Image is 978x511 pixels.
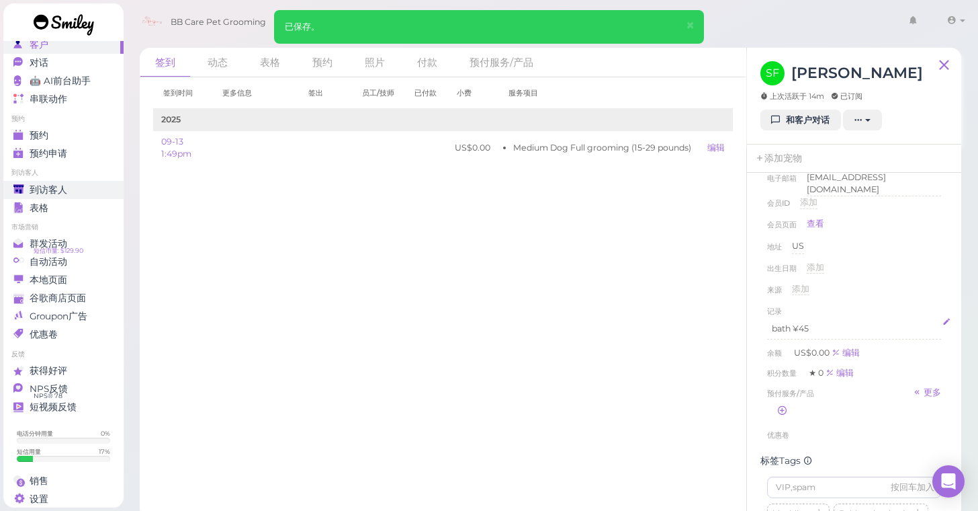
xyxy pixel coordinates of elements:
[832,348,860,358] a: 编辑
[826,368,854,378] a: 编辑
[831,91,862,102] span: 已订阅
[913,387,941,400] a: 更多
[30,238,67,249] span: 群发活动
[161,136,191,159] a: 09-13 1:49pm
[807,218,824,230] a: 查看
[3,307,124,325] a: Groupon广告
[447,131,498,165] td: US$0.00
[30,311,87,322] span: Groupon广告
[767,218,797,237] span: 会员页面
[498,77,699,109] th: 服务项目
[30,57,48,69] span: 对话
[17,429,53,438] div: 电话分钟用量
[30,494,48,505] span: 设置
[767,240,782,262] span: 地址
[760,91,824,102] span: 上次活跃于 14m
[3,472,124,490] a: 销售
[3,223,124,232] li: 市场营销
[297,48,348,77] a: 预约
[3,253,124,271] a: 自动活动
[3,325,124,344] a: 优惠卷
[298,77,352,109] th: 签出
[349,48,400,77] a: 照片
[767,368,799,378] span: 积分数量
[707,143,725,153] a: 编辑
[30,383,68,395] span: NPS反馈
[513,142,691,154] li: Medium Dog Full grooming (15-29 pounds)
[244,48,296,77] a: 表格
[30,256,67,268] span: 自动活动
[161,114,181,124] b: 2025
[932,465,965,498] div: Open Intercom Messenger
[767,283,782,305] span: 来源
[17,447,41,456] div: 短信用量
[3,168,124,178] li: 到访客人
[3,289,124,307] a: 谷歌商店页面
[767,387,814,400] span: 预付服务/产品
[807,171,941,196] div: [EMAIL_ADDRESS][DOMAIN_NAME]
[30,130,48,141] span: 预约
[760,455,948,467] div: 标签Tags
[772,323,936,335] p: bath ¥45
[809,368,826,378] span: ★ 0
[3,271,124,289] a: 本地页面
[678,10,703,42] button: Close
[794,348,832,358] span: US$0.00
[3,398,124,416] a: 短视频反馈
[760,110,841,131] a: 和客户对话
[153,77,213,109] th: 签到时间
[3,72,124,90] a: 🤖 AI前台助手
[212,77,298,109] th: 更多信息
[30,475,48,487] span: 销售
[767,171,797,196] span: 电子邮箱
[3,490,124,508] a: 设置
[3,54,124,72] a: 对话
[807,262,824,272] span: 添加
[767,477,941,498] input: VIP,spam
[30,274,67,286] span: 本地页面
[3,145,124,163] a: 预约申请
[34,391,62,401] span: NPS® 78
[891,481,934,494] div: 按回车加入
[3,235,124,253] a: 群发活动 短信币量: $129.90
[484,11,615,33] input: 查询客户
[767,348,784,358] span: 余额
[352,77,404,109] th: 员工/技师
[3,362,124,380] a: 获得好评
[30,75,91,87] span: 🤖 AI前台助手
[791,61,923,85] h3: [PERSON_NAME]
[30,401,77,413] span: 短视频反馈
[171,3,266,41] span: BB Care Pet Grooming
[34,245,83,256] span: 短信币量: $129.90
[3,90,124,108] a: 串联动作
[767,430,789,440] span: 优惠卷
[767,196,790,218] span: 会员ID
[792,240,804,253] div: US
[192,48,243,77] a: 动态
[404,77,447,109] th: 已付款
[3,199,124,217] a: 表格
[767,262,797,283] span: 出生日期
[30,184,67,196] span: 到访客人
[30,365,67,377] span: 获得好评
[30,329,58,340] span: 优惠卷
[767,305,782,318] div: 记录
[402,48,453,77] a: 付款
[800,197,817,207] span: 添加
[3,126,124,145] a: 预约
[447,77,498,109] th: 小费
[3,380,124,398] a: NPS反馈 NPS® 78
[30,93,67,105] span: 串联动作
[686,16,695,35] span: ×
[792,284,809,294] span: 添加
[3,350,124,359] li: 反馈
[454,48,549,77] a: 预付服务/产品
[99,447,110,456] div: 17 %
[747,145,810,173] a: 添加宠物
[101,429,110,438] div: 0 %
[30,292,86,304] span: 谷歌商店页面
[760,61,785,85] span: SF
[140,48,191,77] a: 签到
